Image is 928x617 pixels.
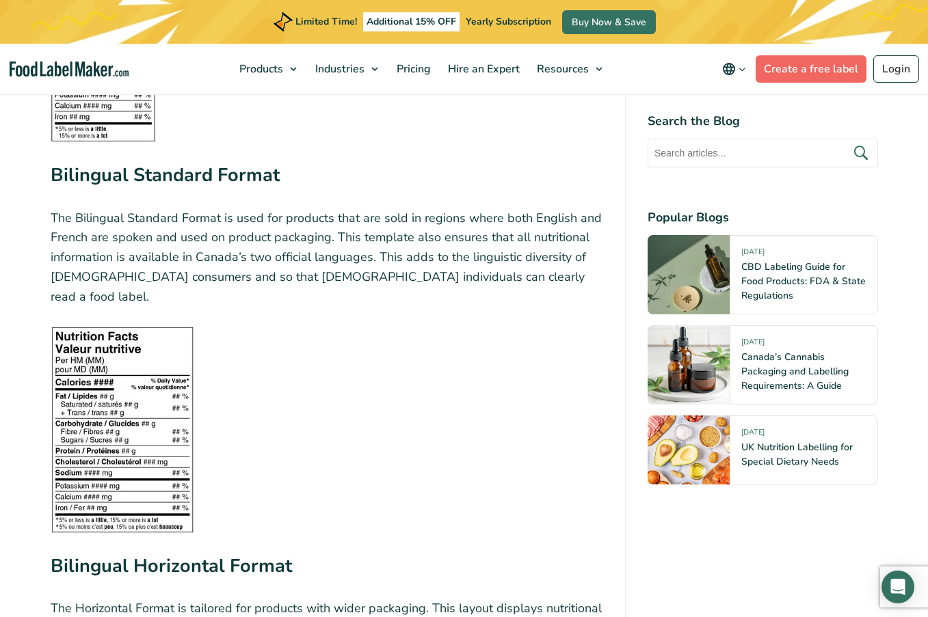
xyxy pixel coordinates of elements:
a: Resources [529,44,609,94]
h4: Popular Blogs [648,208,878,227]
a: CBD Labeling Guide for Food Products: FDA & State Regulations [741,260,866,302]
a: Canada’s Cannabis Packaging and Labelling Requirements: A Guide [741,351,849,392]
span: Products [235,61,284,77]
span: Pricing [393,61,432,77]
span: Yearly Subscription [466,15,551,28]
span: [DATE] [741,247,765,262]
input: Search articles... [648,139,878,167]
span: [DATE] [741,427,765,443]
strong: Bilingual Horizontal Format [51,553,292,579]
h4: Search the Blog [648,112,878,131]
a: Pricing [388,44,436,94]
a: Hire an Expert [440,44,525,94]
span: [DATE] [741,337,765,353]
a: Create a free label [756,55,866,83]
a: Login [873,55,919,83]
span: Limited Time! [295,15,357,28]
a: Products [231,44,304,94]
span: Hire an Expert [444,61,521,77]
a: Industries [307,44,385,94]
a: UK Nutrition Labelling for Special Dietary Needs [741,441,853,468]
p: The Bilingual Standard Format is used for products that are sold in regions where both English an... [51,208,603,307]
strong: Bilingual Standard Format [51,163,280,188]
div: Open Intercom Messenger [881,571,914,603]
a: Buy Now & Save [562,10,656,34]
img: Black and white Bilingual Standard Format nutrition label displaying nutrient details in both Eng... [51,326,194,534]
span: Additional 15% OFF [363,12,460,31]
span: Resources [533,61,590,77]
span: Industries [311,61,366,77]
